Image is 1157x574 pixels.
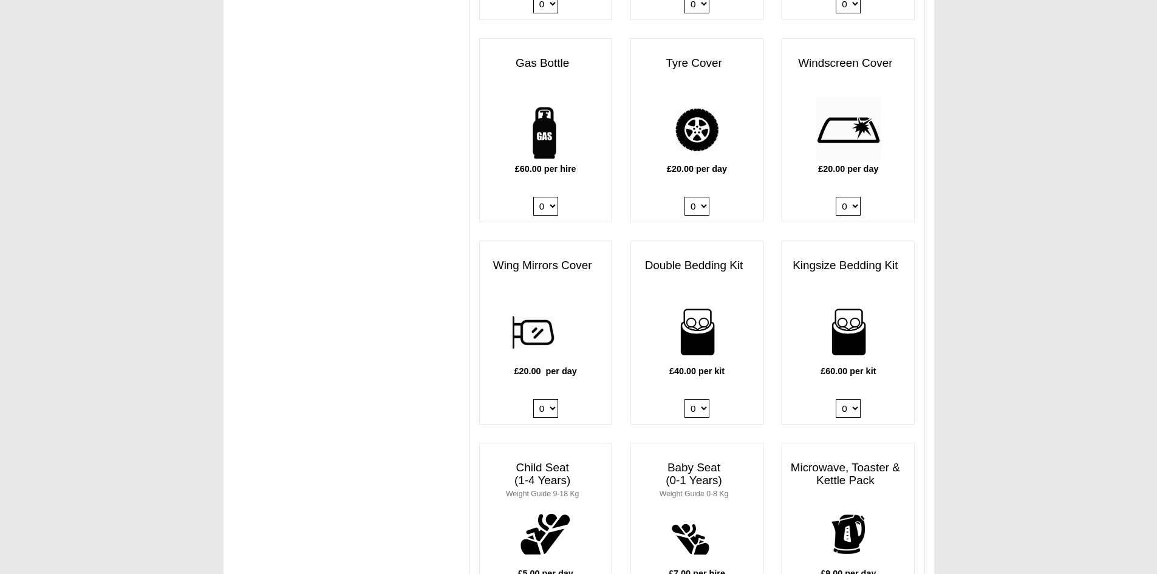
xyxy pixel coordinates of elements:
[815,501,881,567] img: kettle.png
[631,51,763,76] h3: Tyre Cover
[660,490,729,498] small: Weight Guide 0-8 Kg
[821,366,876,376] b: £60.00 per kit
[514,366,577,376] b: £20.00 per day
[669,366,725,376] b: £40.00 per kit
[664,97,730,163] img: tyre.png
[513,97,579,163] img: gas-bottle.png
[782,51,914,76] h3: Windscreen Cover
[667,164,727,174] b: £20.00 per day
[515,164,576,174] b: £60.00 per hire
[631,456,763,505] h3: Baby Seat (0-1 Years)
[782,253,914,278] h3: Kingsize Bedding Kit
[480,51,612,76] h3: Gas Bottle
[815,97,881,163] img: windscreen.png
[815,299,881,365] img: bedding-for-two.png
[664,501,730,567] img: baby.png
[506,490,579,498] small: Weight Guide 9-18 Kg
[513,299,579,365] img: wing.png
[782,456,914,493] h3: Microwave, Toaster & Kettle Pack
[664,299,730,365] img: bedding-for-two.png
[513,501,579,567] img: child.png
[631,253,763,278] h3: Double Bedding Kit
[480,253,612,278] h3: Wing Mirrors Cover
[818,164,878,174] b: £20.00 per day
[480,456,612,505] h3: Child Seat (1-4 Years)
